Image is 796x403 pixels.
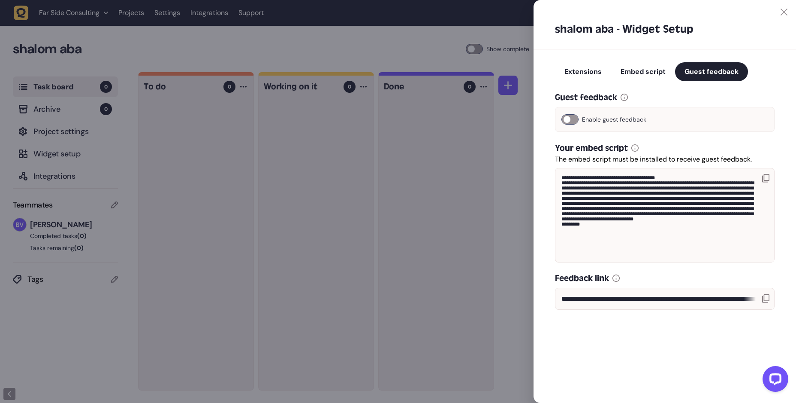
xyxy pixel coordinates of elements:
[684,67,739,76] span: Guest feedback
[621,67,666,76] span: Embed script
[555,272,609,284] h4: Feedback link
[555,142,628,154] h4: Your embed script
[555,22,775,36] h2: shalom aba - Widget Setup
[582,114,646,125] span: Enable guest feedback
[555,92,617,104] h4: Guest feedback
[564,67,602,76] span: Extensions
[555,154,775,165] p: The embed script must be installed to receive guest feedback.
[756,363,792,399] iframe: LiveChat chat widget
